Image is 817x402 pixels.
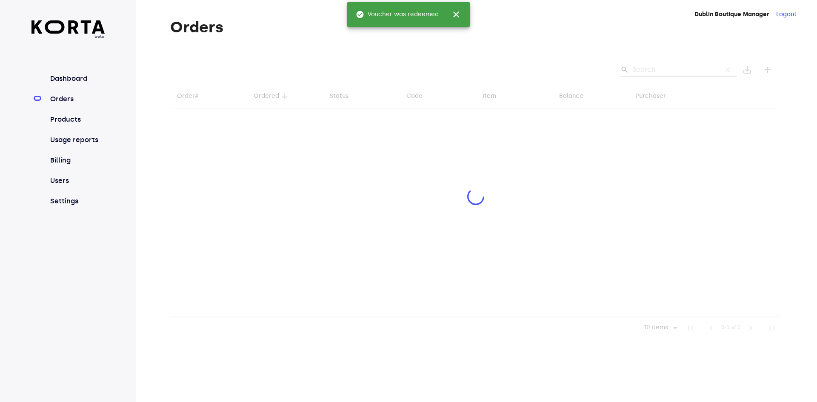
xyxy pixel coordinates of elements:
[49,114,105,125] a: Products
[31,20,105,40] a: beta
[356,10,439,19] span: Voucher was redeemed
[49,94,105,104] a: Orders
[451,9,461,20] span: close
[446,4,466,25] button: close
[31,34,105,40] span: beta
[49,155,105,165] a: Billing
[694,11,769,18] strong: Dublin Boutique Manager
[49,74,105,84] a: Dashboard
[49,176,105,186] a: Users
[776,10,797,19] button: Logout
[170,19,781,36] h1: Orders
[49,135,105,145] a: Usage reports
[31,20,105,34] img: Korta
[49,196,105,206] a: Settings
